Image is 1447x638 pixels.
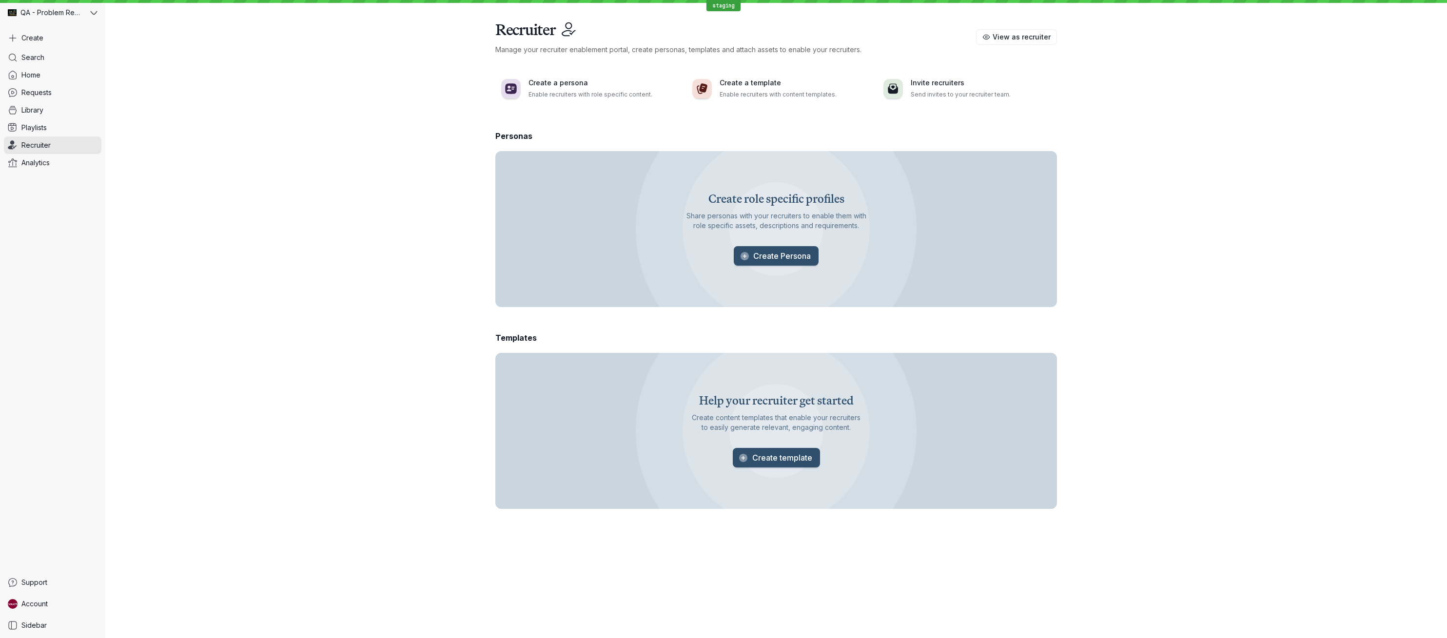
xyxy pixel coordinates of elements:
button: Create Persona [734,246,819,266]
p: Enable recruiters with content templates. [720,90,860,99]
button: View as recruiter [976,29,1057,45]
span: Account [21,599,48,609]
h3: Invite recruiters [911,78,1051,88]
span: Requests [21,88,52,97]
span: Library [21,105,43,115]
span: Search [21,53,44,62]
img: Stephane avatar [8,599,18,609]
span: View as recruiter [993,32,1051,42]
span: Create [21,33,43,43]
a: Recruiter [4,136,101,154]
a: Requests [4,84,101,101]
a: Playlists [4,119,101,136]
span: QA - Problem Reproduction [20,8,83,18]
a: Search [4,49,101,66]
h1: Recruiter [495,19,555,39]
span: Create template [752,453,812,463]
a: Library [4,101,101,119]
span: Sidebar [21,620,47,630]
span: Analytics [21,158,50,168]
span: Playlists [21,123,47,133]
a: Support [4,574,101,591]
a: Home [4,66,101,84]
div: QA - Problem Reproduction [4,4,88,21]
h2: Create role specific profiles [708,193,844,205]
h2: Help your recruiter get started [699,394,854,407]
p: Manage your recruiter enablement portal, create personas, templates and attach assets to enable y... [495,45,976,55]
button: Create [4,29,101,47]
a: Stephane avatarAccount [4,595,101,613]
span: Home [21,70,40,80]
p: Enable recruiters with role specific content. [528,90,669,99]
span: Create Persona [753,251,811,261]
h3: Create a persona [528,78,669,88]
button: Create template [733,448,820,467]
h3: Personas [495,131,532,141]
div: Share personas with your recruiters to enable them with role specific assets, descriptions and re... [671,211,881,231]
a: Analytics [4,154,101,172]
p: Send invites to your recruiter team. [911,90,1051,99]
button: QA - Problem Reproduction avatarQA - Problem Reproduction [4,4,101,21]
img: QA - Problem Reproduction avatar [8,8,17,17]
a: Sidebar [4,617,101,634]
h3: Create a template [720,78,860,88]
h3: Templates [495,332,537,343]
div: Create content templates that enable your recruiters to easily generate relevant, engaging content. [671,413,881,432]
span: Recruiter [21,140,51,150]
span: Support [21,578,47,587]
